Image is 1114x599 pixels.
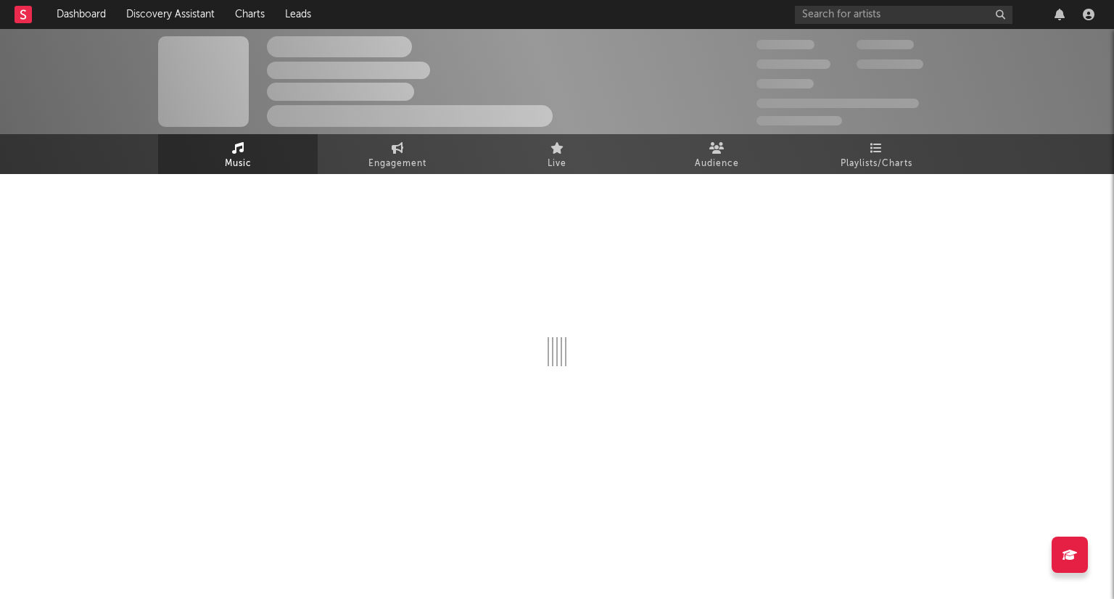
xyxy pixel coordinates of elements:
span: Music [225,155,252,173]
span: Engagement [368,155,426,173]
span: Audience [695,155,739,173]
span: 300.000 [756,40,814,49]
span: 50.000.000 Monthly Listeners [756,99,919,108]
a: Audience [637,134,796,174]
span: 100.000 [857,40,914,49]
a: Live [477,134,637,174]
span: Jump Score: 85.0 [756,116,842,125]
a: Engagement [318,134,477,174]
span: 100.000 [756,79,814,88]
span: Playlists/Charts [841,155,912,173]
a: Playlists/Charts [796,134,956,174]
input: Search for artists [795,6,1012,24]
span: 50.000.000 [756,59,830,69]
span: Live [548,155,566,173]
a: Music [158,134,318,174]
span: 1.000.000 [857,59,923,69]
